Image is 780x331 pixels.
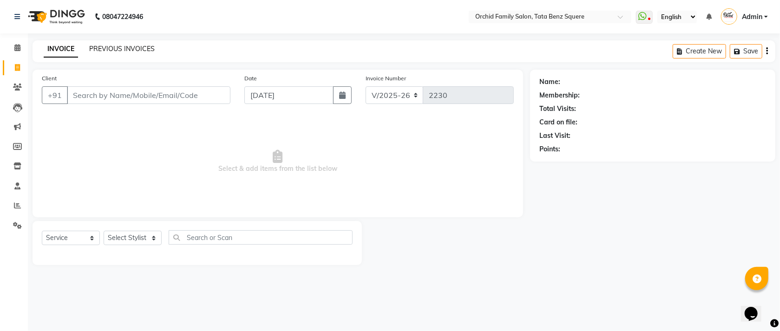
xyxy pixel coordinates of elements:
[539,117,577,127] div: Card on file:
[539,104,576,114] div: Total Visits:
[42,86,68,104] button: +91
[67,86,230,104] input: Search by Name/Mobile/Email/Code
[42,74,57,83] label: Client
[244,74,257,83] label: Date
[539,91,580,100] div: Membership:
[742,12,762,22] span: Admin
[24,4,87,30] img: logo
[42,115,514,208] span: Select & add items from the list below
[539,77,560,87] div: Name:
[366,74,406,83] label: Invoice Number
[539,131,570,141] div: Last Visit:
[44,41,78,58] a: INVOICE
[89,45,155,53] a: PREVIOUS INVOICES
[730,44,762,58] button: Save
[102,4,143,30] b: 08047224946
[169,230,353,245] input: Search or Scan
[539,144,560,154] div: Points:
[673,44,726,58] button: Create New
[741,294,771,322] iframe: chat widget
[721,8,737,25] img: Admin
